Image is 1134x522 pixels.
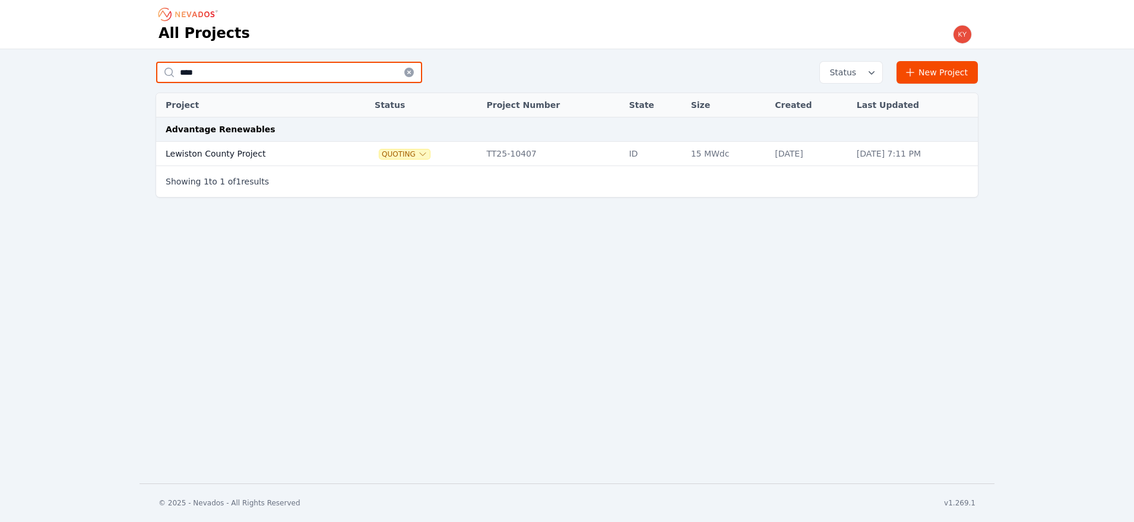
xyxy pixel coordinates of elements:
[156,93,349,117] th: Project
[944,498,975,508] div: v1.269.1
[166,176,269,187] p: Showing to of results
[685,93,769,117] th: Size
[159,24,250,43] h1: All Projects
[820,62,882,83] button: Status
[159,5,221,24] nav: Breadcrumb
[156,117,978,142] td: Advantage Renewables
[953,25,972,44] img: kyle.macdougall@nevados.solar
[851,142,978,166] td: [DATE] 7:11 PM
[897,61,978,84] a: New Project
[220,177,225,186] span: 1
[623,142,685,166] td: ID
[825,66,856,78] span: Status
[156,142,349,166] td: Lewiston County Project
[204,177,209,186] span: 1
[379,149,430,159] button: Quoting
[851,93,978,117] th: Last Updated
[369,93,480,117] th: Status
[159,498,300,508] div: © 2025 - Nevados - All Rights Reserved
[236,177,241,186] span: 1
[481,142,623,166] td: TT25-10407
[481,93,623,117] th: Project Number
[156,142,978,166] tr: Lewiston County ProjectQuotingTT25-10407ID15 MWdc[DATE][DATE] 7:11 PM
[623,93,685,117] th: State
[769,142,851,166] td: [DATE]
[685,142,769,166] td: 15 MWdc
[769,93,851,117] th: Created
